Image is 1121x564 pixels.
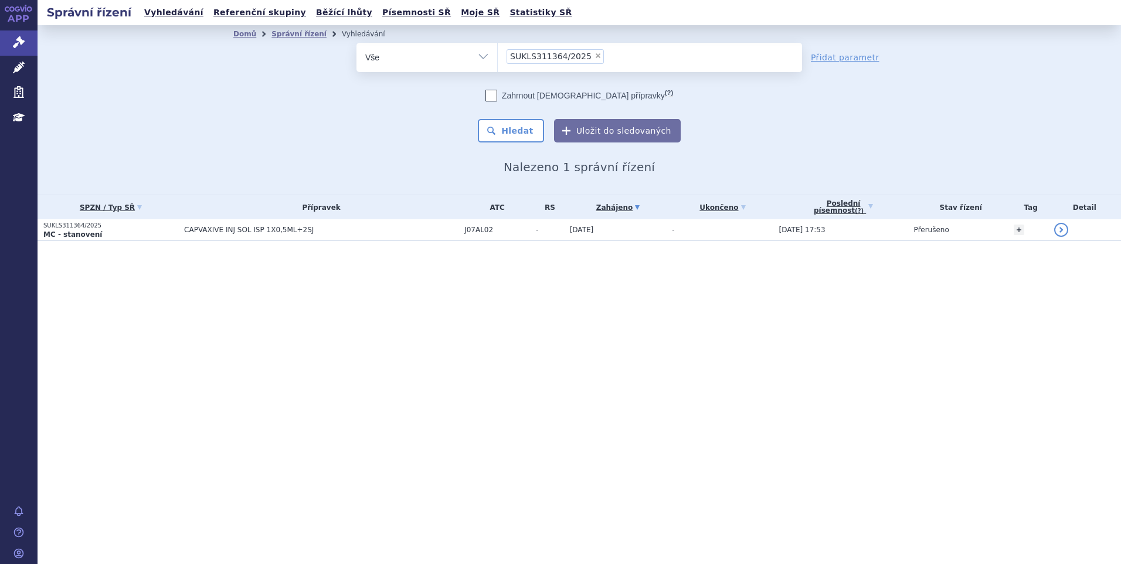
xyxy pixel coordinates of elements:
th: ATC [458,195,530,219]
a: Přidat parametr [811,52,879,63]
a: Správní řízení [271,30,327,38]
a: Ukončeno [672,199,773,216]
span: - [672,226,674,234]
a: Statistiky SŘ [506,5,575,21]
th: Tag [1008,195,1048,219]
abbr: (?) [855,208,864,215]
label: Zahrnout [DEMOGRAPHIC_DATA] přípravky [485,90,673,101]
strong: MC - stanovení [43,230,102,239]
button: Hledat [478,119,544,142]
p: SUKLS311364/2025 [43,222,178,230]
th: RS [530,195,564,219]
li: Vyhledávání [342,25,400,43]
a: Moje SŘ [457,5,503,21]
span: Nalezeno 1 správní řízení [504,160,655,174]
span: SUKLS311364/2025 [510,52,592,60]
th: Přípravek [178,195,458,219]
h2: Správní řízení [38,4,141,21]
a: + [1014,225,1024,235]
span: [DATE] 17:53 [779,226,826,234]
span: - [536,226,564,234]
th: Detail [1048,195,1121,219]
span: Přerušeno [914,226,949,234]
span: [DATE] [570,226,594,234]
span: CAPVAXIVE INJ SOL ISP 1X0,5ML+2SJ [184,226,458,234]
a: detail [1054,223,1068,237]
a: Referenční skupiny [210,5,310,21]
a: Vyhledávání [141,5,207,21]
abbr: (?) [665,89,673,97]
button: Uložit do sledovaných [554,119,681,142]
a: SPZN / Typ SŘ [43,199,178,216]
a: Běžící lhůty [312,5,376,21]
a: Poslednípísemnost(?) [779,195,908,219]
a: Domů [233,30,256,38]
a: Písemnosti SŘ [379,5,454,21]
th: Stav řízení [908,195,1008,219]
input: SUKLS311364/2025 [607,49,614,63]
span: × [595,52,602,59]
span: J07AL02 [464,226,530,234]
a: Zahájeno [570,199,667,216]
